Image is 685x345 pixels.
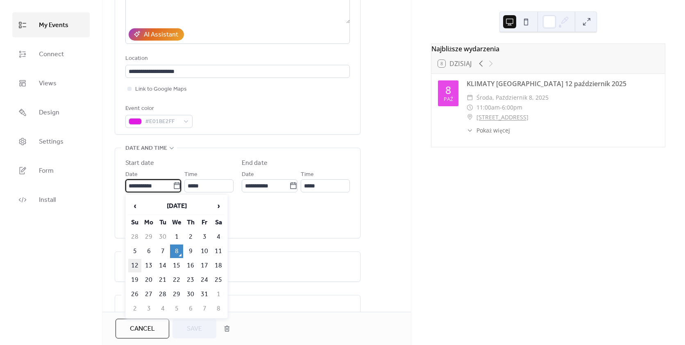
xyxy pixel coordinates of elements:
[212,259,225,272] td: 18
[170,273,183,287] td: 22
[198,259,211,272] td: 17
[170,302,183,315] td: 5
[476,93,549,103] span: środa, październik 8, 2025
[184,273,197,287] td: 23
[130,324,155,334] span: Cancel
[142,288,155,301] td: 27
[198,244,211,258] td: 10
[128,244,141,258] td: 5
[198,216,211,229] th: Fr
[184,302,197,315] td: 6
[198,273,211,287] td: 24
[135,85,187,94] span: Link to Google Maps
[39,135,64,148] span: Settings
[145,117,179,127] span: #E01BE2FF
[170,230,183,244] td: 1
[476,126,510,135] span: Pokaż więcej
[445,85,451,95] div: 8
[39,106,59,119] span: Design
[142,197,211,215] th: [DATE]
[144,30,178,40] div: AI Assistant
[242,170,254,180] span: Date
[128,273,141,287] td: 19
[212,302,225,315] td: 8
[142,244,155,258] td: 6
[212,288,225,301] td: 1
[128,230,141,244] td: 28
[212,230,225,244] td: 4
[156,244,169,258] td: 7
[156,259,169,272] td: 14
[431,44,665,54] div: Najbliższe wydarzenia
[156,230,169,244] td: 30
[467,103,473,112] div: ​
[142,216,155,229] th: Mo
[128,216,141,229] th: Su
[500,103,502,112] span: -
[467,126,473,135] div: ​
[142,273,155,287] td: 20
[170,216,183,229] th: We
[129,198,141,214] span: ‹
[142,259,155,272] td: 13
[125,104,191,114] div: Event color
[444,97,453,102] div: paź
[39,48,64,61] span: Connect
[212,198,225,214] span: ›
[156,273,169,287] td: 21
[467,126,510,135] button: ​Pokaż więcej
[184,259,197,272] td: 16
[476,112,528,122] a: [STREET_ADDRESS]
[198,302,211,315] td: 7
[142,302,155,315] td: 3
[156,302,169,315] td: 4
[242,158,268,168] div: End date
[12,158,90,183] a: Form
[212,216,225,229] th: Sa
[156,288,169,301] td: 28
[125,144,167,153] span: Date and time
[170,259,183,272] td: 15
[467,93,473,103] div: ​
[212,244,225,258] td: 11
[39,77,57,90] span: Views
[39,165,54,177] span: Form
[467,112,473,122] div: ​
[12,12,90,37] a: My Events
[170,244,183,258] td: 8
[39,19,68,32] span: My Events
[212,273,225,287] td: 25
[125,170,138,180] span: Date
[156,216,169,229] th: Tu
[12,41,90,66] a: Connect
[170,288,183,301] td: 29
[12,100,90,125] a: Design
[198,230,211,244] td: 3
[39,194,56,206] span: Install
[128,302,141,315] td: 2
[129,28,184,41] button: AI Assistant
[301,170,314,180] span: Time
[128,259,141,272] td: 12
[116,319,169,338] button: Cancel
[12,129,90,154] a: Settings
[184,170,197,180] span: Time
[125,158,154,168] div: Start date
[125,54,348,64] div: Location
[184,244,197,258] td: 9
[184,216,197,229] th: Th
[142,230,155,244] td: 29
[502,103,522,112] span: 6:00pm
[12,71,90,96] a: Views
[184,288,197,301] td: 30
[184,230,197,244] td: 2
[476,103,500,112] span: 11:00am
[467,79,658,89] div: KLIMATY [GEOGRAPHIC_DATA] 12 październik 2025
[198,288,211,301] td: 31
[12,187,90,212] a: Install
[128,288,141,301] td: 26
